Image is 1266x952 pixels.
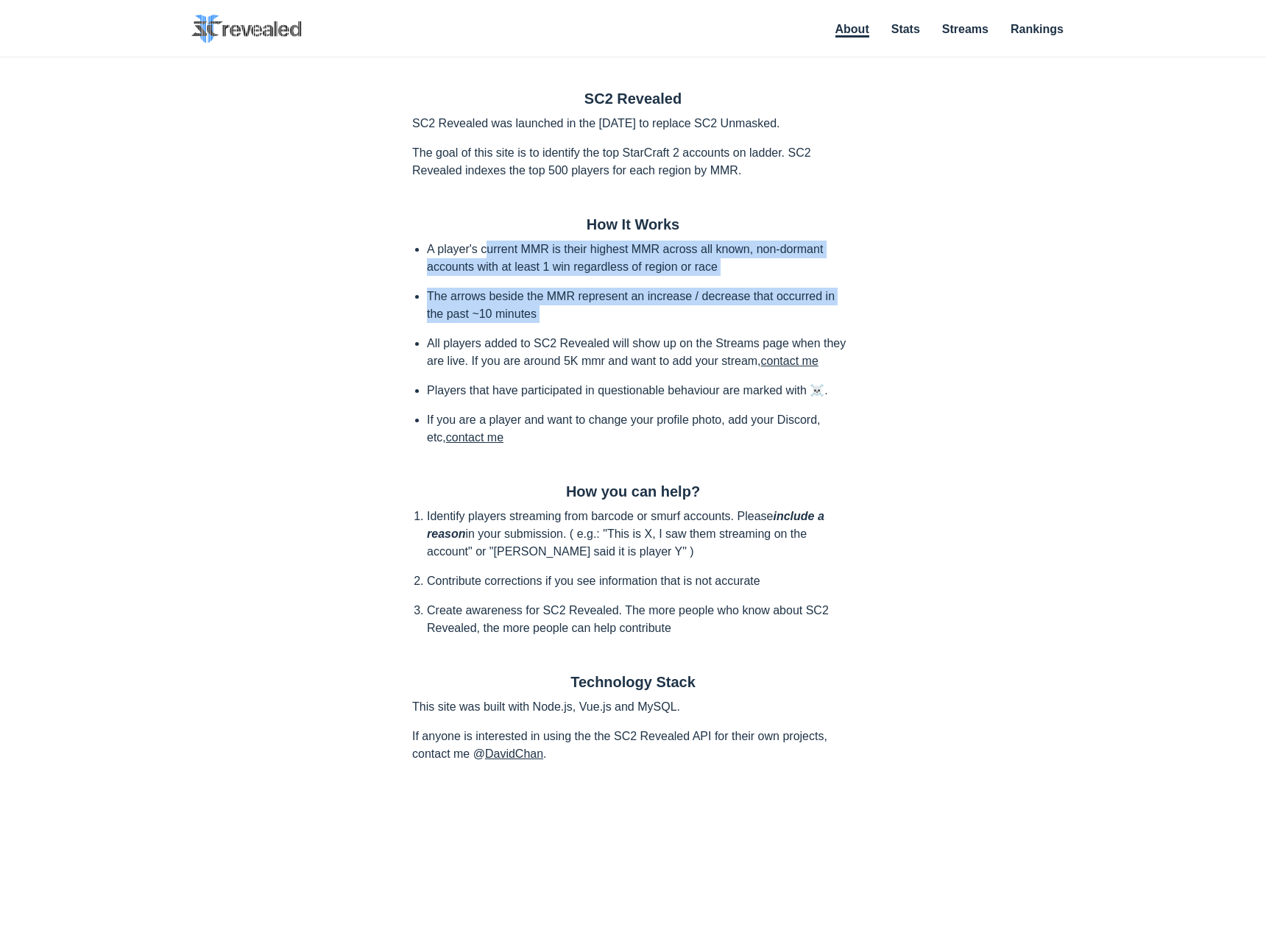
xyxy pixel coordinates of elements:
a: contact me [761,355,818,367]
li: All players added to SC2 Revealed will show up on the Streams page when they are live. If you are... [427,335,854,370]
a: Streams [942,23,989,35]
p: If anyone is interested in using the the SC2 Revealed API for their own projects, contact me @ . [412,728,854,763]
p: The goal of this site is to identify the top StarCraft 2 accounts on ladder. SC2 Revealed indexes... [412,144,854,180]
span: include a reason [427,510,824,540]
li: Identify players streaming from barcode or smurf accounts. Please in your submission. ( e.g.: "Th... [427,508,854,561]
li: Players that have participated in questionable behaviour are marked with ☠️. [427,382,854,399]
h2: How It Works [412,216,854,233]
a: DavidChan [485,747,543,760]
p: This site was built with Node.js, Vue.js and MySQL. [412,698,854,716]
li: If you are a player and want to change your profile photo, add your Discord, etc, [427,411,854,447]
h2: SC2 Revealed [412,90,854,107]
p: SC2 Revealed was launched in the [DATE] to replace SC2 Unmasked. [412,115,854,132]
a: Stats [891,23,920,35]
a: contact me [446,431,503,444]
h2: Technology Stack [412,674,854,691]
li: Contribute corrections if you see information that is not accurate [427,572,854,590]
a: About [835,23,869,38]
img: SC2 Revealed [191,15,302,43]
li: The arrows beside the MMR represent an increase / decrease that occurred in the past ~10 minutes [427,288,854,323]
h2: How you can help? [412,483,854,500]
li: A player's current MMR is their highest MMR across all known, non-dormant accounts with at least ... [427,241,854,276]
a: Rankings [1011,23,1064,35]
li: Create awareness for SC2 Revealed. The more people who know about SC2 Revealed, the more people c... [427,602,854,637]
